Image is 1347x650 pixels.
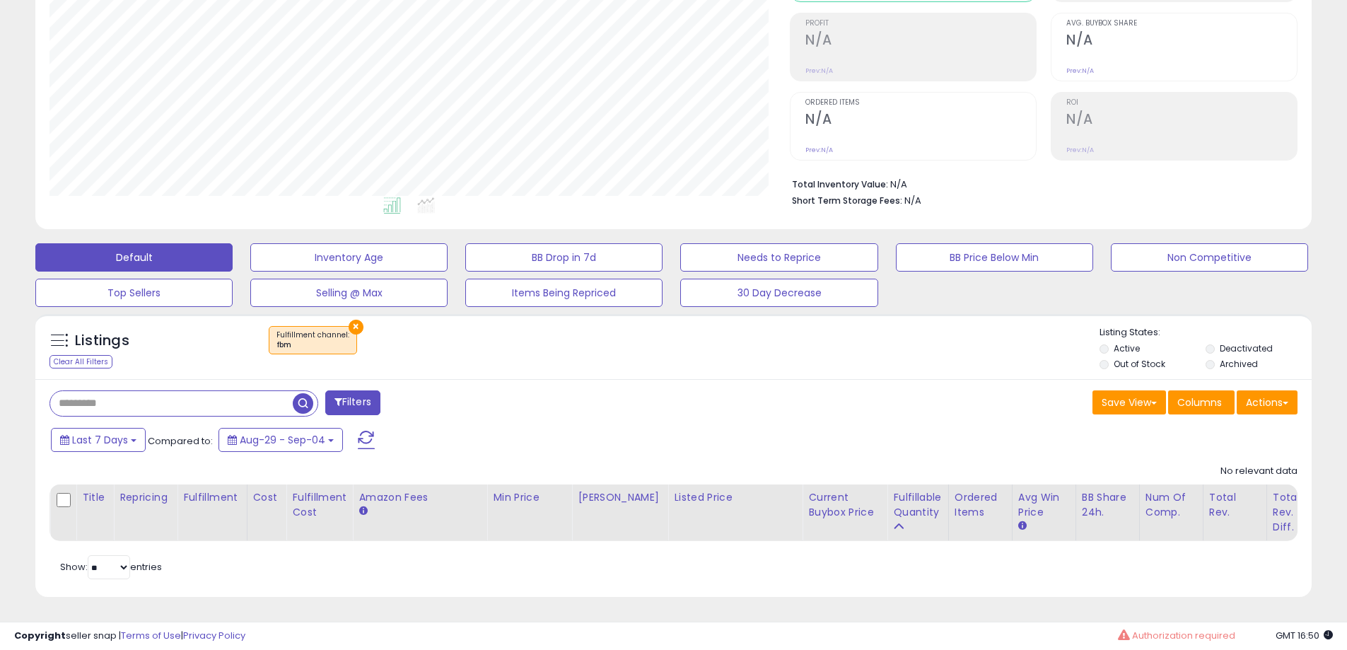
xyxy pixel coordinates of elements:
[240,433,325,447] span: Aug-29 - Sep-04
[896,243,1093,272] button: BB Price Below Min
[1145,490,1197,520] div: Num of Comp.
[674,490,796,505] div: Listed Price
[60,560,162,574] span: Show: entries
[465,279,663,307] button: Items Being Repriced
[325,390,380,415] button: Filters
[1066,20,1297,28] span: Avg. Buybox Share
[183,490,240,505] div: Fulfillment
[1114,358,1165,370] label: Out of Stock
[1066,32,1297,51] h2: N/A
[1168,390,1235,414] button: Columns
[1220,358,1258,370] label: Archived
[1177,395,1222,410] span: Columns
[805,20,1036,28] span: Profit
[808,490,881,520] div: Current Buybox Price
[292,490,346,520] div: Fulfillment Cost
[1092,390,1166,414] button: Save View
[276,340,349,350] div: fbm
[1066,66,1094,75] small: Prev: N/A
[904,194,921,207] span: N/A
[792,175,1287,192] li: N/A
[49,355,112,368] div: Clear All Filters
[680,243,877,272] button: Needs to Reprice
[218,428,343,452] button: Aug-29 - Sep-04
[1066,111,1297,130] h2: N/A
[1273,490,1300,535] div: Total Rev. Diff.
[1066,146,1094,154] small: Prev: N/A
[119,490,171,505] div: Repricing
[35,243,233,272] button: Default
[1100,326,1312,339] p: Listing States:
[805,66,833,75] small: Prev: N/A
[1209,490,1261,520] div: Total Rev.
[1018,520,1027,533] small: Avg Win Price.
[792,195,902,207] b: Short Term Storage Fees:
[805,146,833,154] small: Prev: N/A
[1018,490,1070,520] div: Avg Win Price
[1276,629,1333,642] span: 2025-09-12 16:50 GMT
[465,243,663,272] button: BB Drop in 7d
[805,32,1036,51] h2: N/A
[14,629,245,643] div: seller snap | |
[1237,390,1298,414] button: Actions
[1111,243,1308,272] button: Non Competitive
[250,243,448,272] button: Inventory Age
[250,279,448,307] button: Selling @ Max
[276,330,349,351] span: Fulfillment channel :
[1066,99,1297,107] span: ROI
[82,490,107,505] div: Title
[183,629,245,642] a: Privacy Policy
[955,490,1006,520] div: Ordered Items
[680,279,877,307] button: 30 Day Decrease
[805,111,1036,130] h2: N/A
[148,434,213,448] span: Compared to:
[1220,465,1298,478] div: No relevant data
[358,490,481,505] div: Amazon Fees
[805,99,1036,107] span: Ordered Items
[1082,490,1133,520] div: BB Share 24h.
[893,490,942,520] div: Fulfillable Quantity
[253,490,281,505] div: Cost
[14,629,66,642] strong: Copyright
[1132,629,1235,642] span: Authorization required
[75,331,129,351] h5: Listings
[493,490,566,505] div: Min Price
[35,279,233,307] button: Top Sellers
[792,178,888,190] b: Total Inventory Value:
[72,433,128,447] span: Last 7 Days
[1114,342,1140,354] label: Active
[121,629,181,642] a: Terms of Use
[349,320,363,335] button: ×
[578,490,662,505] div: [PERSON_NAME]
[358,505,367,518] small: Amazon Fees.
[1220,342,1273,354] label: Deactivated
[51,428,146,452] button: Last 7 Days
